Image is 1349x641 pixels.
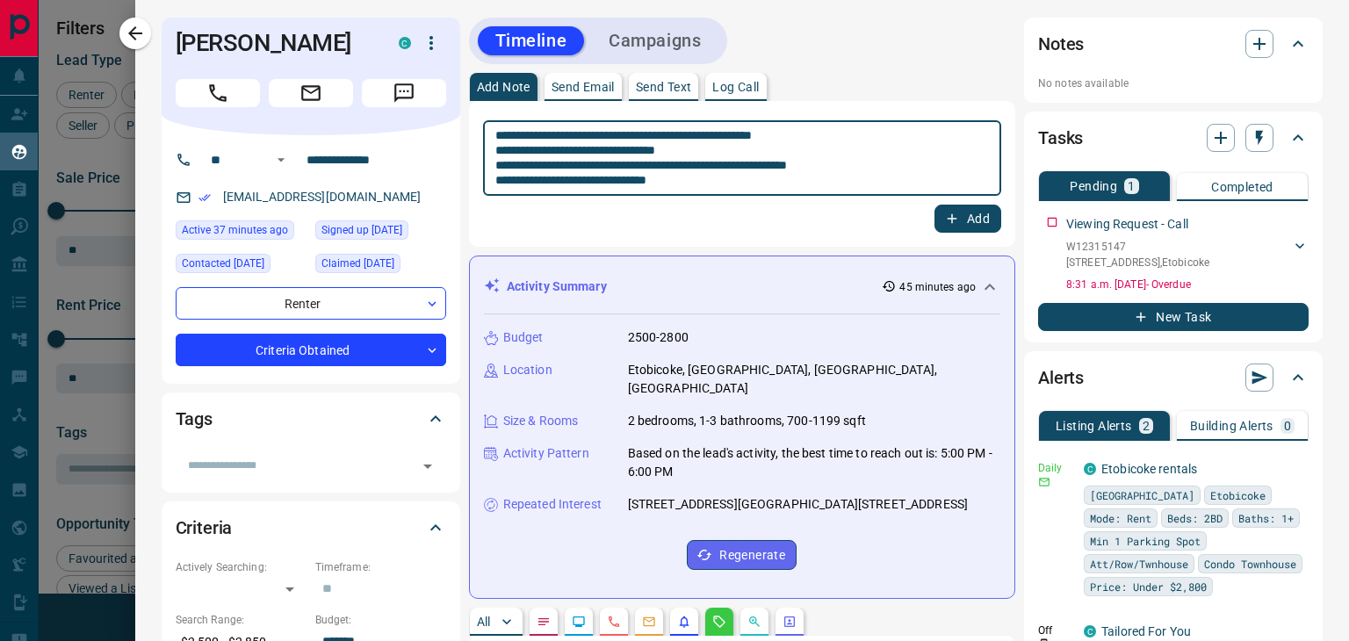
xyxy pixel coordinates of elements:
div: Criteria [176,507,446,549]
div: Notes [1038,23,1309,65]
svg: Email Verified [198,191,211,204]
span: Active 37 minutes ago [182,221,288,239]
svg: Calls [607,615,621,629]
div: Tue Jul 21 2015 [315,220,446,245]
div: W12315147[STREET_ADDRESS],Etobicoke [1066,235,1309,274]
svg: Listing Alerts [677,615,691,629]
div: Tasks [1038,117,1309,159]
svg: Lead Browsing Activity [572,615,586,629]
button: Campaigns [591,26,718,55]
p: Timeframe: [315,559,446,575]
div: Renter [176,287,446,320]
h2: Tasks [1038,124,1083,152]
h1: [PERSON_NAME] [176,29,372,57]
span: Contacted [DATE] [182,255,264,272]
span: Claimed [DATE] [321,255,394,272]
div: Mon Aug 04 2025 [315,254,446,278]
svg: Opportunities [747,615,761,629]
div: Alerts [1038,357,1309,399]
p: Listing Alerts [1056,420,1132,432]
span: Call [176,79,260,107]
a: Etobicoke rentals [1101,462,1197,476]
button: Timeline [478,26,585,55]
div: Activity Summary45 minutes ago [484,270,1000,303]
p: Completed [1211,181,1273,193]
p: Search Range: [176,612,307,628]
p: [STREET_ADDRESS][GEOGRAPHIC_DATA][STREET_ADDRESS] [628,495,968,514]
h2: Tags [176,405,213,433]
p: All [477,616,491,628]
span: Beds: 2BD [1167,509,1223,527]
h2: Alerts [1038,364,1084,392]
p: Activity Summary [507,277,607,296]
p: Send Email [552,81,615,93]
h2: Notes [1038,30,1084,58]
p: Activity Pattern [503,444,589,463]
button: New Task [1038,303,1309,331]
div: Criteria Obtained [176,334,446,366]
p: Daily [1038,460,1073,476]
span: [GEOGRAPHIC_DATA] [1090,486,1194,504]
svg: Requests [712,615,726,629]
p: Size & Rooms [503,412,579,430]
div: condos.ca [1084,463,1096,475]
p: [STREET_ADDRESS] , Etobicoke [1066,255,1209,270]
p: W12315147 [1066,239,1209,255]
p: 2 bedrooms, 1-3 bathrooms, 700-1199 sqft [628,412,866,430]
span: Email [269,79,353,107]
button: Regenerate [687,540,797,570]
svg: Agent Actions [783,615,797,629]
button: Open [415,454,440,479]
svg: Emails [642,615,656,629]
span: Signed up [DATE] [321,221,402,239]
div: Tags [176,398,446,440]
span: Min 1 Parking Spot [1090,532,1201,550]
div: Fri Aug 15 2025 [176,220,307,245]
a: Tailored For You [1101,624,1191,638]
p: Repeated Interest [503,495,602,514]
svg: Notes [537,615,551,629]
p: Log Call [712,81,759,93]
p: Pending [1070,180,1117,192]
p: 0 [1284,420,1291,432]
p: Actively Searching: [176,559,307,575]
p: Add Note [477,81,530,93]
p: No notes available [1038,76,1309,91]
span: Message [362,79,446,107]
span: Condo Townhouse [1204,555,1296,573]
p: Send Text [636,81,692,93]
p: 45 minutes ago [899,279,976,295]
p: Based on the lead's activity, the best time to reach out is: 5:00 PM - 6:00 PM [628,444,1000,481]
div: Mon Aug 04 2025 [176,254,307,278]
h2: Criteria [176,514,233,542]
p: 2 [1143,420,1150,432]
button: Add [934,205,1001,233]
a: [EMAIL_ADDRESS][DOMAIN_NAME] [223,190,422,204]
span: Mode: Rent [1090,509,1151,527]
span: Price: Under $2,800 [1090,578,1207,595]
p: Off [1038,623,1073,638]
span: Baths: 1+ [1238,509,1294,527]
p: Building Alerts [1190,420,1273,432]
div: condos.ca [399,37,411,49]
p: 2500-2800 [628,328,689,347]
svg: Email [1038,476,1050,488]
span: Att/Row/Twnhouse [1090,555,1188,573]
p: 1 [1128,180,1135,192]
button: Open [271,149,292,170]
p: Location [503,361,552,379]
p: Etobicoke, [GEOGRAPHIC_DATA], [GEOGRAPHIC_DATA], [GEOGRAPHIC_DATA] [628,361,1000,398]
div: condos.ca [1084,625,1096,637]
p: Budget: [315,612,446,628]
p: 8:31 a.m. [DATE] - Overdue [1066,277,1309,292]
p: Viewing Request - Call [1066,215,1188,234]
p: Budget [503,328,544,347]
span: Etobicoke [1210,486,1266,504]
